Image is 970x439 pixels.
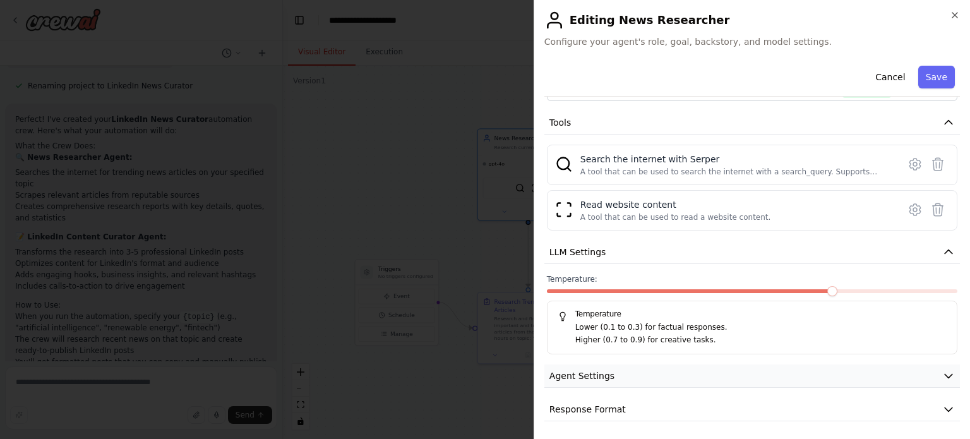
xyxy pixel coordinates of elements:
div: A tool that can be used to read a website content. [580,212,771,222]
p: Higher (0.7 to 0.9) for creative tasks. [575,334,947,347]
h5: Temperature [558,309,947,319]
img: SerperDevTool [555,155,573,173]
span: Response Format [549,403,626,416]
span: Configure your agent's role, goal, backstory, and model settings. [544,35,960,48]
button: Cancel [868,66,913,88]
button: Delete tool [926,153,949,176]
div: A tool that can be used to search the internet with a search_query. Supports different search typ... [580,167,891,177]
button: Save [918,66,955,88]
button: LLM Settings [544,241,960,264]
button: Configure tool [904,198,926,221]
button: Agent Settings [544,364,960,388]
button: Configure tool [904,153,926,176]
p: Lower (0.1 to 0.3) for factual responses. [575,322,947,334]
span: LLM Settings [549,246,606,258]
h2: Editing News Researcher [544,10,960,30]
img: ScrapeWebsiteTool [555,201,573,219]
span: Tools [549,116,572,129]
span: Agent Settings [549,370,614,382]
button: Response Format [544,398,960,421]
button: Delete tool [926,198,949,221]
div: Search the internet with Serper [580,153,891,165]
span: Temperature: [547,274,597,284]
button: Tools [544,111,960,135]
div: Read website content [580,198,771,211]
